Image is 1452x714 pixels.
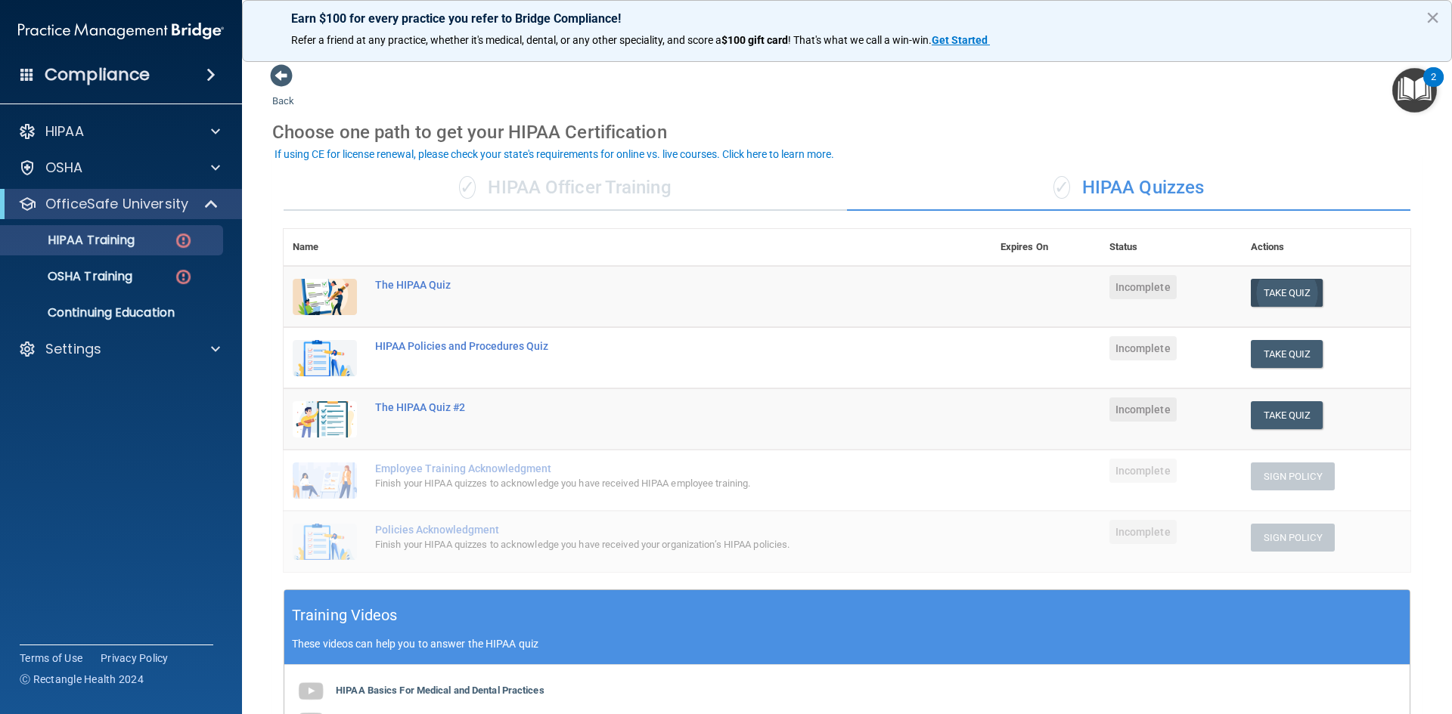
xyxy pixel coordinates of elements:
[18,16,224,46] img: PMB logo
[459,176,476,199] span: ✓
[296,676,326,706] img: gray_youtube_icon.38fcd6cc.png
[375,340,916,352] div: HIPAA Policies and Procedures Quiz
[18,195,219,213] a: OfficeSafe University
[272,77,294,107] a: Back
[272,110,1422,154] div: Choose one path to get your HIPAA Certification
[375,279,916,291] div: The HIPAA Quiz
[291,34,721,46] span: Refer a friend at any practice, whether it's medical, dental, or any other speciality, and score a
[991,229,1100,266] th: Expires On
[1251,401,1323,429] button: Take Quiz
[1100,229,1242,266] th: Status
[1392,68,1437,113] button: Open Resource Center, 2 new notifications
[174,267,193,286] img: danger-circle.6113f641.png
[375,401,916,413] div: The HIPAA Quiz #2
[932,34,990,46] a: Get Started
[1109,520,1177,544] span: Incomplete
[10,305,216,320] p: Continuing Education
[45,122,84,141] p: HIPAA
[20,672,144,687] span: Ⓒ Rectangle Health 2024
[1251,462,1335,490] button: Sign Policy
[10,269,132,284] p: OSHA Training
[284,165,847,211] div: HIPAA Officer Training
[375,474,916,493] div: Finish your HIPAA quizzes to acknowledge you have received HIPAA employee training.
[291,11,1403,26] p: Earn $100 for every practice you refer to Bridge Compliance!
[1426,5,1440,29] button: Close
[292,638,1402,650] p: These videos can help you to answer the HIPAA quiz
[375,536,916,554] div: Finish your HIPAA quizzes to acknowledge you have received your organization’s HIPAA policies.
[18,159,220,177] a: OSHA
[375,462,916,474] div: Employee Training Acknowledgment
[10,233,135,248] p: HIPAA Training
[932,34,988,46] strong: Get Started
[336,685,544,696] b: HIPAA Basics For Medical and Dental Practices
[18,122,220,141] a: HIPAA
[45,340,101,358] p: Settings
[721,34,788,46] strong: $100 gift card
[45,64,150,85] h4: Compliance
[375,524,916,536] div: Policies Acknowledgment
[1109,275,1177,299] span: Incomplete
[1251,279,1323,307] button: Take Quiz
[272,147,836,162] button: If using CE for license renewal, please check your state's requirements for online vs. live cours...
[788,34,932,46] span: ! That's what we call a win-win.
[45,195,188,213] p: OfficeSafe University
[1109,397,1177,422] span: Incomplete
[18,340,220,358] a: Settings
[275,149,834,159] div: If using CE for license renewal, please check your state's requirements for online vs. live cours...
[45,159,83,177] p: OSHA
[1431,77,1436,97] div: 2
[292,602,398,629] h5: Training Videos
[1109,336,1177,360] span: Incomplete
[20,651,82,666] a: Terms of Use
[1053,176,1070,199] span: ✓
[101,651,169,666] a: Privacy Policy
[1242,229,1410,266] th: Actions
[174,231,193,250] img: danger-circle.6113f641.png
[284,229,366,266] th: Name
[1251,524,1335,552] button: Sign Policy
[1251,340,1323,368] button: Take Quiz
[1109,459,1177,483] span: Incomplete
[847,165,1410,211] div: HIPAA Quizzes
